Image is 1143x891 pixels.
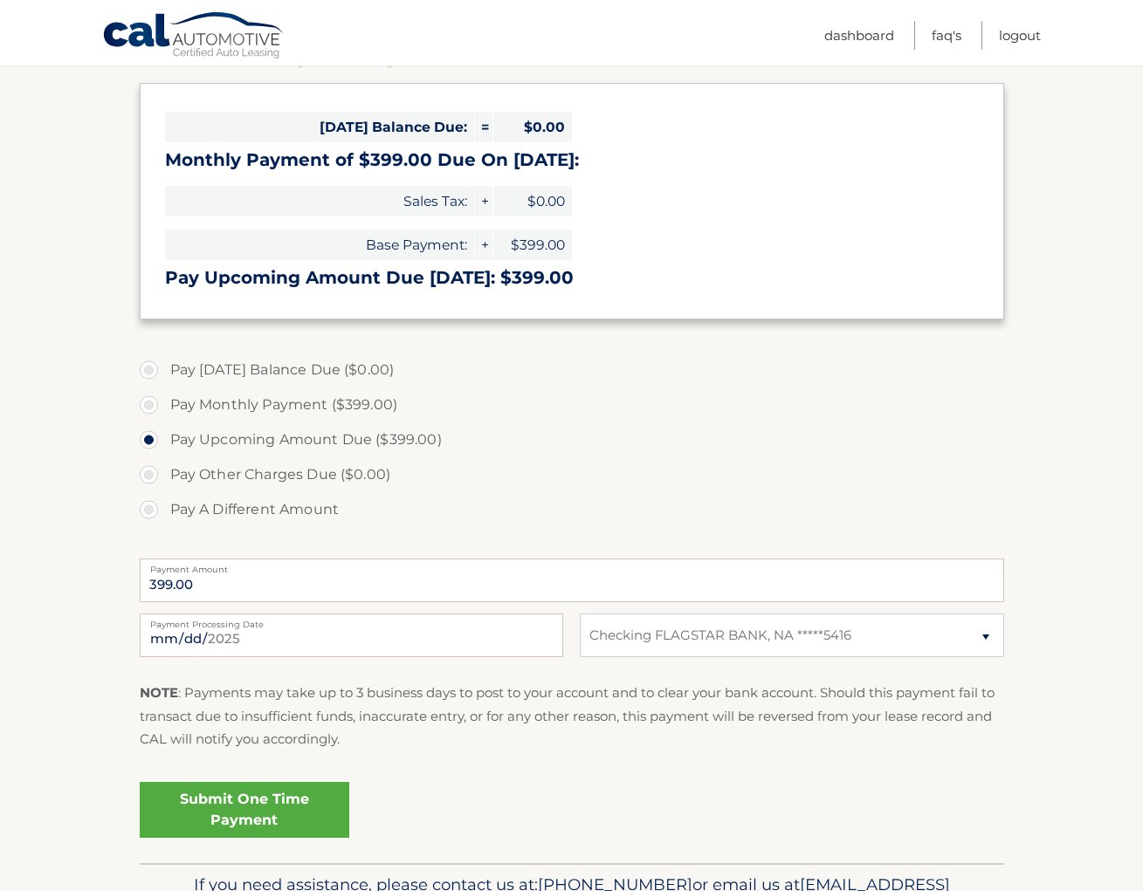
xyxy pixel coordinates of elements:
span: $0.00 [493,112,572,142]
a: Logout [999,21,1041,50]
span: + [475,186,492,216]
span: [DATE] Balance Due: [165,112,474,142]
label: Pay Other Charges Due ($0.00) [140,457,1004,492]
a: Dashboard [824,21,894,50]
span: = [475,112,492,142]
a: FAQ's [932,21,961,50]
label: Pay Upcoming Amount Due ($399.00) [140,422,1004,457]
a: Submit One Time Payment [140,782,349,838]
strong: NOTE [140,684,178,701]
span: $0.00 [493,186,572,216]
h3: Monthly Payment of $399.00 Due On [DATE]: [165,149,979,171]
span: Sales Tax: [165,186,474,216]
span: + [475,230,492,260]
span: $399.00 [493,230,572,260]
input: Payment Date [140,613,563,657]
span: Base Payment: [165,230,474,260]
label: Pay Monthly Payment ($399.00) [140,387,1004,422]
p: : Payments may take up to 3 business days to post to your account and to clear your bank account.... [140,682,1004,750]
label: Payment Processing Date [140,613,563,627]
h3: Pay Upcoming Amount Due [DATE]: $399.00 [165,267,979,289]
label: Pay [DATE] Balance Due ($0.00) [140,353,1004,387]
input: Payment Amount [140,559,1004,602]
label: Payment Amount [140,559,1004,572]
a: Cal Automotive [102,11,286,62]
label: Pay A Different Amount [140,492,1004,527]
